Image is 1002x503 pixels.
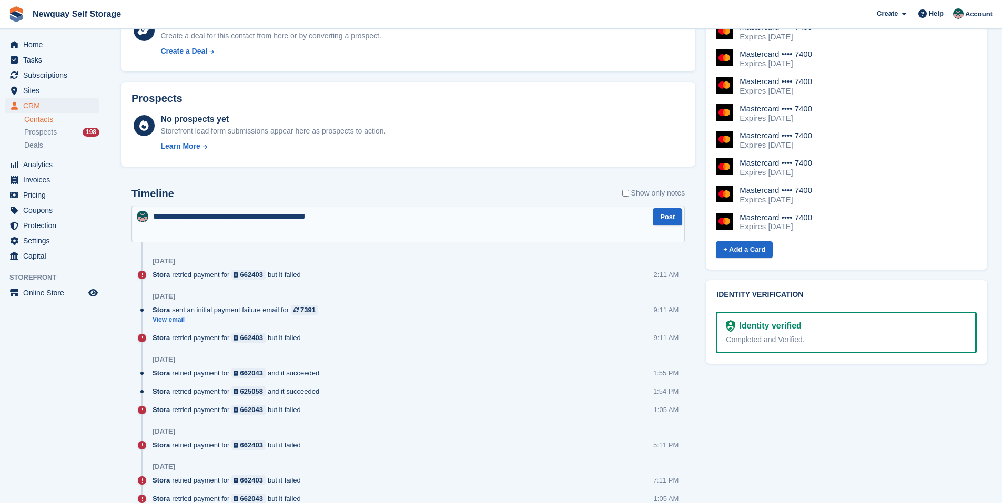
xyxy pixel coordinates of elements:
div: Create a Deal [160,46,207,57]
div: retried payment for but it failed [153,440,306,450]
span: Deals [24,140,43,150]
img: stora-icon-8386f47178a22dfd0bd8f6a31ec36ba5ce8667c1dd55bd0f319d3a0aa187defe.svg [8,6,24,22]
div: 662403 [240,440,263,450]
span: Analytics [23,157,86,172]
a: Preview store [87,286,99,299]
span: Online Store [23,285,86,300]
a: Newquay Self Storage [28,5,125,23]
div: Expires [DATE] [740,140,812,150]
span: Invoices [23,172,86,187]
a: menu [5,218,99,233]
span: Pricing [23,188,86,202]
label: Show only notes [622,188,685,199]
a: 625058 [231,386,266,396]
button: Post [653,208,682,225]
a: Deals [24,140,99,151]
span: Sites [23,83,86,98]
span: Stora [153,386,170,396]
a: menu [5,188,99,202]
div: [DATE] [153,355,175,364]
a: 662043 [231,368,266,378]
a: menu [5,233,99,248]
div: Identity verified [735,320,802,332]
div: retried payment for but it failed [153,405,306,415]
div: Expires [DATE] [740,114,812,123]
img: Tina [953,8,964,19]
span: Settings [23,233,86,248]
img: Mastercard Logo [716,77,733,94]
span: Protection [23,218,86,233]
img: Mastercard Logo [716,158,733,175]
input: Show only notes [622,188,629,199]
div: 7391 [300,305,316,315]
div: Completed and Verified. [726,334,967,345]
a: menu [5,203,99,218]
div: Expires [DATE] [740,32,812,42]
span: Home [23,37,86,52]
span: Stora [153,333,170,343]
div: Expires [DATE] [740,195,812,204]
div: Storefront lead form submissions appear here as prospects to action. [160,126,386,137]
span: Subscriptions [23,68,86,83]
a: menu [5,157,99,172]
h2: Timeline [131,188,174,200]
span: Stora [153,270,170,280]
a: menu [5,172,99,187]
a: + Add a Card [716,241,773,259]
div: 662403 [240,475,263,485]
a: menu [5,37,99,52]
a: menu [5,83,99,98]
div: 1:55 PM [653,368,679,378]
div: 662043 [240,405,263,415]
div: 625058 [240,386,263,396]
div: [DATE] [153,292,175,301]
div: 198 [83,128,99,137]
div: Expires [DATE] [740,168,812,177]
span: CRM [23,98,86,113]
div: sent an initial payment failure email for [153,305,323,315]
div: Mastercard •••• 7400 [740,49,812,59]
a: 662403 [231,270,266,280]
div: Mastercard •••• 7400 [740,186,812,195]
div: Mastercard •••• 7400 [740,213,812,222]
img: Identity Verification Ready [726,320,735,332]
div: Mastercard •••• 7400 [740,104,812,114]
div: [DATE] [153,427,175,436]
a: View email [153,315,323,324]
a: menu [5,53,99,67]
a: 662403 [231,475,266,485]
div: Create a deal for this contact from here or by converting a prospect. [160,30,381,42]
div: 2:11 AM [654,270,679,280]
h2: Identity verification [716,291,977,299]
div: Mastercard •••• 7400 [740,131,812,140]
div: No prospects yet [160,113,386,126]
span: Capital [23,249,86,263]
span: Stora [153,368,170,378]
div: [DATE] [153,463,175,471]
img: Mastercard Logo [716,104,733,121]
img: Mastercard Logo [716,186,733,202]
a: Contacts [24,115,99,125]
div: retried payment for but it failed [153,270,306,280]
div: retried payment for and it succeeded [153,368,325,378]
div: Mastercard •••• 7400 [740,77,812,86]
span: Stora [153,475,170,485]
h2: Prospects [131,93,183,105]
a: Learn More [160,141,386,152]
div: 662403 [240,270,263,280]
span: Tasks [23,53,86,67]
div: Mastercard •••• 7400 [740,158,812,168]
div: Expires [DATE] [740,86,812,96]
div: 9:11 AM [654,305,679,315]
a: Create a Deal [160,46,381,57]
div: 5:11 PM [653,440,679,450]
a: menu [5,98,99,113]
div: 662403 [240,333,263,343]
div: Expires [DATE] [740,222,812,231]
img: Tina [137,211,148,222]
div: retried payment for but it failed [153,333,306,343]
a: 662043 [231,405,266,415]
div: 1:05 AM [654,405,679,415]
span: Create [877,8,898,19]
a: menu [5,68,99,83]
